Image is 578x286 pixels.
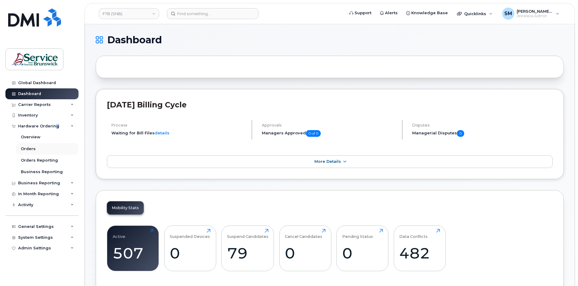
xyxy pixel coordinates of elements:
[227,244,268,262] div: 79
[113,229,125,239] div: Active
[399,229,440,268] a: Data Conflicts482
[457,130,464,137] span: 0
[342,229,383,268] a: Pending Status0
[262,130,397,137] h5: Managers Approved
[113,244,153,262] div: 507
[155,130,169,135] a: details
[107,100,553,109] h2: [DATE] Billing Cycle
[113,229,153,268] a: Active507
[170,244,210,262] div: 0
[399,244,440,262] div: 482
[412,130,553,137] h5: Managerial Disputes
[227,229,268,268] a: Suspend Candidates79
[285,229,322,239] div: Cancel Candidates
[342,229,373,239] div: Pending Status
[227,229,268,239] div: Suspend Candidates
[170,229,210,239] div: Suspended Devices
[412,123,553,127] h4: Disputes
[262,123,397,127] h4: Approvals
[285,229,326,268] a: Cancel Candidates0
[285,244,326,262] div: 0
[111,123,246,127] h4: Process
[399,229,428,239] div: Data Conflicts
[342,244,383,262] div: 0
[111,130,246,136] li: Waiting for Bill Files
[170,229,210,268] a: Suspended Devices0
[306,130,321,137] span: 0 of 0
[107,35,162,44] span: Dashboard
[314,159,341,164] span: More Details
